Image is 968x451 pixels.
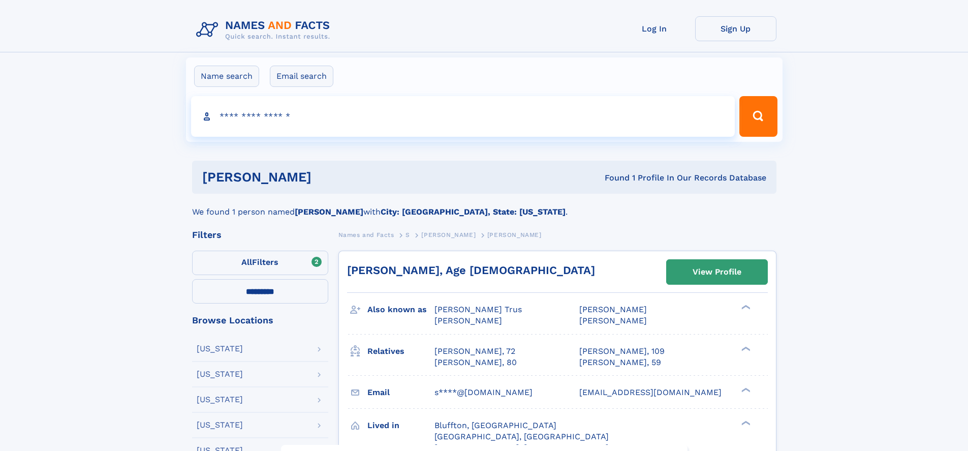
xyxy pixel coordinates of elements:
[434,316,502,325] span: [PERSON_NAME]
[192,16,338,44] img: Logo Names and Facts
[421,231,476,238] span: [PERSON_NAME]
[487,231,542,238] span: [PERSON_NAME]
[739,96,777,137] button: Search Button
[739,304,751,311] div: ❯
[367,301,434,318] h3: Also known as
[338,228,394,241] a: Names and Facts
[405,228,410,241] a: S
[579,357,661,368] a: [PERSON_NAME], 59
[367,417,434,434] h3: Lived in
[270,66,333,87] label: Email search
[197,396,243,404] div: [US_STATE]
[197,421,243,429] div: [US_STATE]
[434,357,517,368] a: [PERSON_NAME], 80
[241,257,252,267] span: All
[739,419,751,426] div: ❯
[739,386,751,393] div: ❯
[405,231,410,238] span: S
[434,420,556,430] span: Bluffton, [GEOGRAPHIC_DATA]
[739,345,751,352] div: ❯
[295,207,363,217] b: [PERSON_NAME]
[192,251,328,275] label: Filters
[192,316,328,325] div: Browse Locations
[579,316,647,325] span: [PERSON_NAME]
[192,230,328,239] div: Filters
[434,432,609,441] span: [GEOGRAPHIC_DATA], [GEOGRAPHIC_DATA]
[367,384,434,401] h3: Email
[667,260,767,284] a: View Profile
[192,194,776,218] div: We found 1 person named with .
[695,16,776,41] a: Sign Up
[693,260,741,284] div: View Profile
[614,16,695,41] a: Log In
[347,264,595,277] a: [PERSON_NAME], Age [DEMOGRAPHIC_DATA]
[367,343,434,360] h3: Relatives
[434,346,515,357] a: [PERSON_NAME], 72
[191,96,735,137] input: search input
[434,305,522,314] span: [PERSON_NAME] Trus
[194,66,259,87] label: Name search
[579,305,647,314] span: [PERSON_NAME]
[579,346,665,357] a: [PERSON_NAME], 109
[421,228,476,241] a: [PERSON_NAME]
[579,387,722,397] span: [EMAIL_ADDRESS][DOMAIN_NAME]
[458,172,766,184] div: Found 1 Profile In Our Records Database
[381,207,566,217] b: City: [GEOGRAPHIC_DATA], State: [US_STATE]
[197,345,243,353] div: [US_STATE]
[202,171,458,184] h1: [PERSON_NAME]
[197,370,243,378] div: [US_STATE]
